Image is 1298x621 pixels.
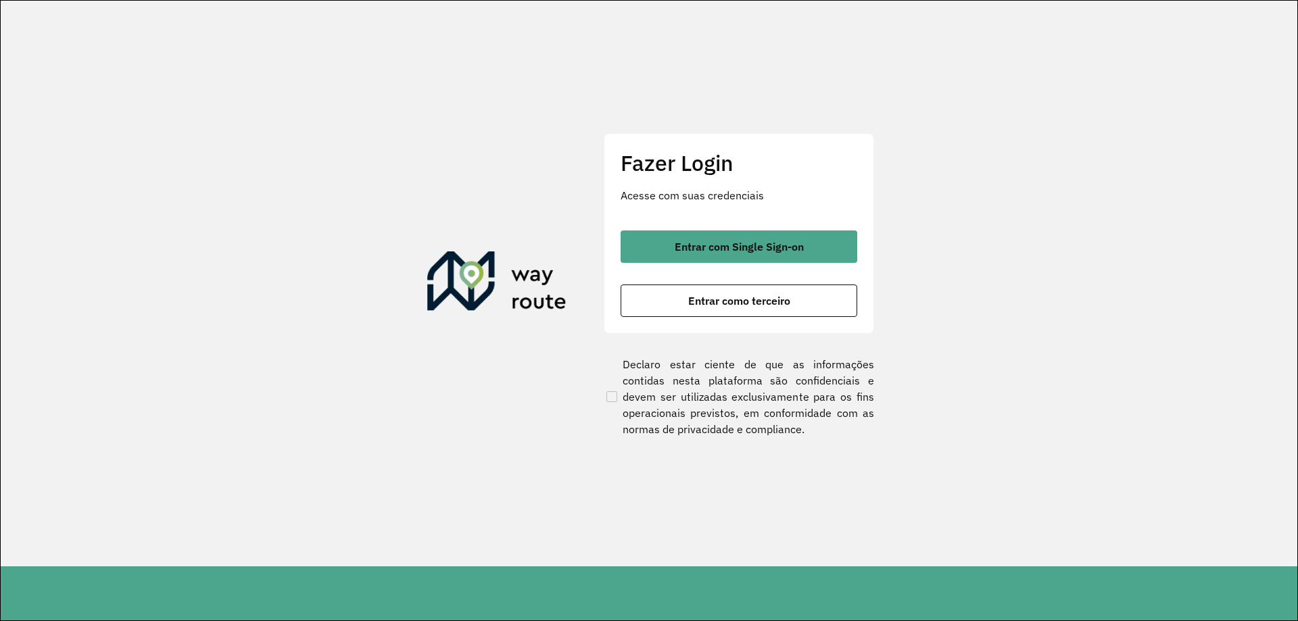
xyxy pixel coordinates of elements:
button: button [621,230,857,263]
h2: Fazer Login [621,150,857,176]
p: Acesse com suas credenciais [621,187,857,203]
label: Declaro estar ciente de que as informações contidas nesta plataforma são confidenciais e devem se... [604,356,874,437]
span: Entrar como terceiro [688,295,790,306]
span: Entrar com Single Sign-on [675,241,804,252]
img: Roteirizador AmbevTech [427,251,567,316]
button: button [621,284,857,317]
